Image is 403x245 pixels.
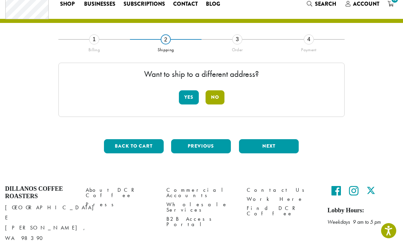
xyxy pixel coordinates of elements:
[161,34,171,44] div: 2
[104,139,164,153] button: Back to cart
[179,90,199,104] button: Yes
[327,207,398,214] h5: Lobby Hours:
[247,204,317,218] a: Find DCR Coffee
[232,34,242,44] div: 3
[89,34,99,44] div: 1
[239,139,299,153] button: Next
[247,185,317,194] a: Contact Us
[86,200,156,209] a: Press
[206,90,224,104] button: No
[86,185,156,200] a: About DCR Coffee
[5,185,76,200] h4: Dillanos Coffee Roasters
[171,139,231,153] button: Previous
[65,70,338,78] p: Want to ship to a different address?
[166,200,237,214] a: Wholesale Services
[304,34,314,44] div: 4
[166,185,237,200] a: Commercial Accounts
[130,44,201,53] div: Shipping
[247,194,317,204] a: Work Here
[58,44,130,53] div: Billing
[327,218,381,225] em: Weekdays 9 am to 5 pm
[201,44,273,53] div: Order
[166,214,237,229] a: B2B Access Portal
[273,44,345,53] div: Payment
